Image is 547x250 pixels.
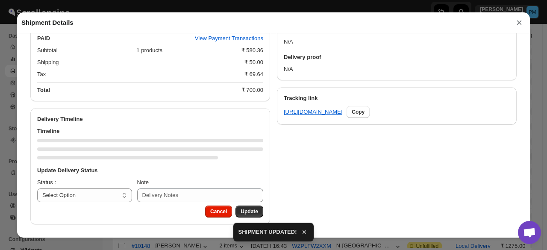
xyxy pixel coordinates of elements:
a: Open chat [518,221,541,244]
h2: Shipment Details [21,18,74,27]
div: Tax [37,70,238,79]
h3: Delivery proof [284,53,510,62]
span: Status : [37,179,56,185]
h2: Delivery Timeline [37,115,263,124]
a: [URL][DOMAIN_NAME] [284,108,342,116]
div: Shipping [37,58,238,67]
button: View Payment Transactions [190,32,268,45]
span: View Payment Transactions [195,34,263,43]
button: Copy [347,106,370,118]
div: ₹ 700.00 [241,86,263,94]
span: Cancel [210,208,227,215]
span: SHIPMENT UPDATED! [238,228,297,236]
h3: Tracking link [284,94,510,103]
input: Delivery Notes [137,188,263,202]
b: Total [37,87,50,93]
div: 1 products [136,46,234,55]
div: ₹ 580.36 [241,46,263,55]
div: ₹ 50.00 [244,58,263,67]
span: Note [137,179,149,185]
span: Copy [352,109,365,115]
button: Update [235,206,263,218]
div: N/A [277,22,517,50]
div: Subtotal [37,46,129,55]
h3: Timeline [37,127,263,135]
h2: PAID [37,34,50,43]
button: × [513,17,526,29]
h3: Update Delivery Status [37,166,263,175]
span: Update [241,208,258,215]
div: ₹ 69.64 [244,70,263,79]
button: Cancel [205,206,232,218]
div: N/A [277,50,517,80]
